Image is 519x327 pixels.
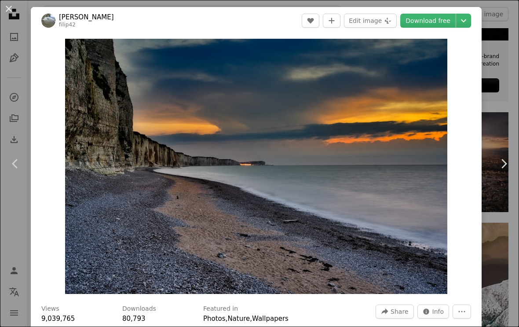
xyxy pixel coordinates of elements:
[65,39,447,294] img: body of water near rock formation
[203,315,226,323] a: Photos
[122,315,146,323] span: 80,793
[302,14,319,28] button: Like
[41,14,55,28] img: Go to Philippe D.'s profile
[391,305,408,318] span: Share
[226,315,228,323] span: ,
[252,315,289,323] a: Wallpapers
[344,14,397,28] button: Edit image
[453,305,471,319] button: More Actions
[59,13,114,22] a: [PERSON_NAME]
[417,305,450,319] button: Stats about this image
[250,315,252,323] span: ,
[376,305,413,319] button: Share this image
[41,305,59,313] h3: Views
[400,14,456,28] a: Download free
[488,121,519,206] a: Next
[59,22,76,28] a: filip42
[122,305,156,313] h3: Downloads
[456,14,471,28] button: Choose download size
[65,39,447,294] button: Zoom in on this image
[227,315,250,323] a: Nature
[203,305,238,313] h3: Featured in
[323,14,340,28] button: Add to Collection
[41,315,75,323] span: 9,039,765
[432,305,444,318] span: Info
